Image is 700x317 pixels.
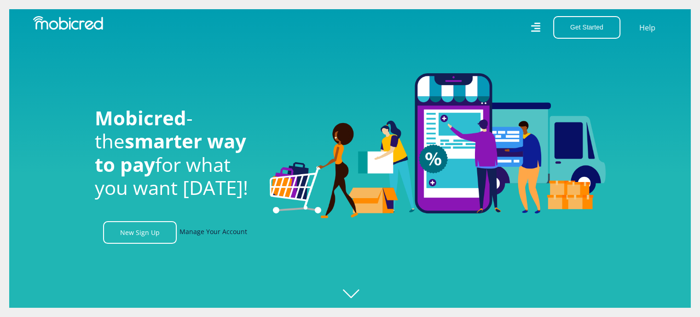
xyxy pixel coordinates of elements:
[95,105,186,131] span: Mobicred
[639,22,656,34] a: Help
[33,16,103,30] img: Mobicred
[270,73,606,219] img: Welcome to Mobicred
[103,221,177,244] a: New Sign Up
[95,106,256,200] h1: - the for what you want [DATE]!
[179,221,247,244] a: Manage Your Account
[553,16,620,39] button: Get Started
[95,128,246,177] span: smarter way to pay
